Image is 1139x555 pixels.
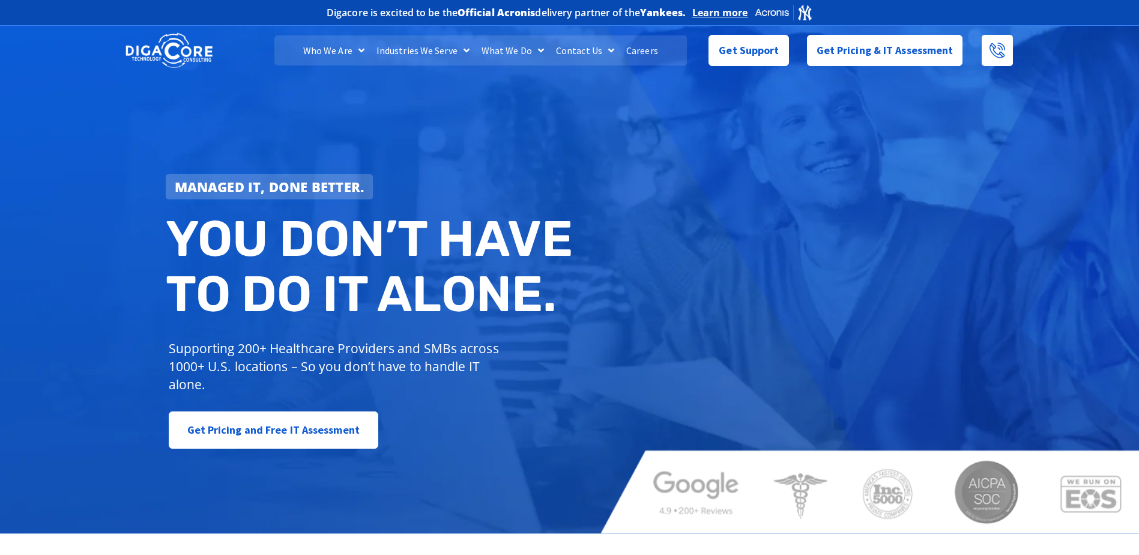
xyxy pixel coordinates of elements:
[458,6,536,19] b: Official Acronis
[817,38,953,62] span: Get Pricing & IT Assessment
[125,32,213,70] img: DigaCore Technology Consulting
[169,339,504,393] p: Supporting 200+ Healthcare Providers and SMBs across 1000+ U.S. locations – So you don’t have to ...
[692,7,748,19] a: Learn more
[807,35,963,66] a: Get Pricing & IT Assessment
[370,35,476,65] a: Industries We Serve
[620,35,664,65] a: Careers
[640,6,686,19] b: Yankees.
[719,38,779,62] span: Get Support
[476,35,550,65] a: What We Do
[187,418,360,442] span: Get Pricing and Free IT Assessment
[327,8,686,17] h2: Digacore is excited to be the delivery partner of the
[754,4,813,21] img: Acronis
[550,35,620,65] a: Contact Us
[169,411,378,449] a: Get Pricing and Free IT Assessment
[166,211,579,321] h2: You don’t have to do IT alone.
[274,35,686,65] nav: Menu
[708,35,788,66] a: Get Support
[175,178,364,196] strong: Managed IT, done better.
[166,174,373,199] a: Managed IT, done better.
[297,35,370,65] a: Who We Are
